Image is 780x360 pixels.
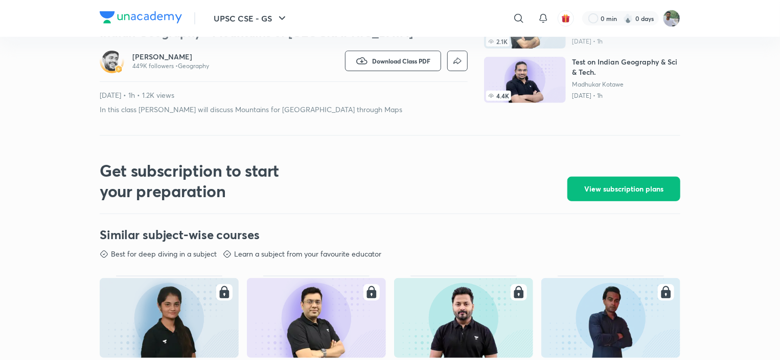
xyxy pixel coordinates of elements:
[100,104,468,115] p: In this class [PERSON_NAME] will discuss Mountains for [GEOGRAPHIC_DATA] through Maps
[486,91,511,101] span: 4.4K
[572,92,680,100] p: [DATE] • 1h
[372,57,430,65] span: Download Class PDF
[561,14,570,23] img: avatar
[584,184,663,194] span: View subscription plans
[572,37,680,46] p: [DATE] • 1h
[100,226,680,243] h3: Similar subject-wise courses
[400,284,527,301] div: right
[100,11,182,26] a: Company Logo
[486,36,510,47] span: 2.1K
[567,177,680,201] button: View subscription plans
[208,8,294,29] button: UPSC CSE - GS
[623,13,633,24] img: streak
[572,57,680,77] h6: Test on Indian Geography & Sci & Tech.
[111,249,217,259] p: Best for deep diving in a subject
[547,284,674,301] div: right
[115,66,122,73] img: badge
[234,249,381,259] p: Learn a subject from your favourite educator
[100,90,468,100] p: [DATE] • 1h • 1.2K views
[106,284,233,301] div: right
[132,62,209,70] p: 449K followers • Geography
[100,160,309,201] h2: Get subscription to start your preparation
[100,11,182,24] img: Company Logo
[253,284,380,301] div: right
[345,51,441,71] button: Download Class PDF
[100,49,124,73] a: Avatarbadge
[102,51,122,71] img: Avatar
[663,10,680,27] img: iSmart Roshan
[558,10,574,27] button: avatar
[572,80,680,89] a: Madhukar Kotawe
[132,52,209,62] a: [PERSON_NAME]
